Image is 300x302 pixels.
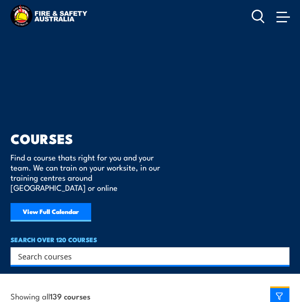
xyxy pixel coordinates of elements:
[18,250,271,262] input: Search input
[20,250,273,262] form: Search form
[50,290,90,302] strong: 139 courses
[11,234,289,245] h4: SEARCH OVER 120 COURSES
[11,132,172,144] h1: COURSES
[11,152,164,192] p: Find a course thats right for you and your team. We can train on your worksite, in our training c...
[275,250,287,262] button: Search magnifier button
[11,291,90,300] span: Showing all
[11,203,91,222] a: View Full Calendar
